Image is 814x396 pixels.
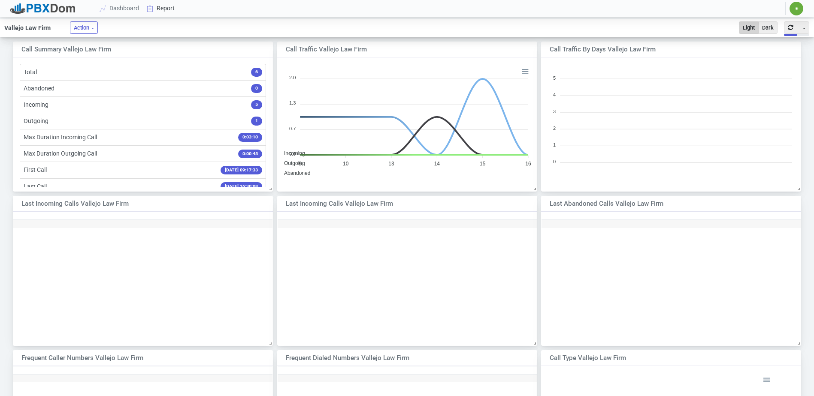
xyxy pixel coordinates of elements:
span: ✷ [795,6,799,11]
div: Call Traffic by Days Vallejo Law Firm [550,45,768,54]
span: Incoming [284,150,305,156]
button: ✷ [789,1,804,16]
li: Incoming [20,96,266,113]
div: Menu [763,375,770,382]
tspan: 13 [388,161,394,167]
tspan: 16 [525,161,531,167]
tspan: 9 [299,161,302,167]
li: Max Duration Incoming Call [20,129,266,146]
tspan: 14 [434,161,440,167]
span: [DATE] 16:30:08 [221,182,262,191]
tspan: 3 [553,108,556,114]
li: Outgoing [20,113,266,129]
tspan: 15 [480,161,486,167]
tspan: 0.0 [289,151,296,156]
span: 5 [251,100,262,109]
span: Abandoned [284,170,310,176]
li: Total [20,64,266,81]
tspan: 5 [553,75,556,80]
tspan: 1.3 [289,100,296,105]
tspan: 0.7 [289,126,296,131]
span: 0:00:45 [238,150,262,159]
div: Call Summary Vallejo Law Firm [21,45,240,54]
div: Call Type Vallejo Law Firm [550,353,768,363]
tspan: 2 [553,125,556,130]
li: First Call [20,162,266,178]
span: 1 [251,117,262,126]
div: Last Abandoned Calls Vallejo Law Firm [550,199,768,209]
li: Last Call [20,178,266,195]
span: 0:03:10 [238,133,262,142]
div: Call Traffic Vallejo Law Firm [286,45,504,54]
a: Dashboard [96,0,143,16]
tspan: 0 [553,159,556,164]
tspan: 4 [553,92,556,97]
div: Frequent Dialed Numbers Vallejo Law Firm [286,353,504,363]
div: Last Incoming Calls Vallejo Law Firm [21,199,240,209]
a: Report [143,0,179,16]
span: 0 [251,84,262,93]
button: Dark [758,21,778,34]
span: Outgoing [284,160,305,166]
button: Light [739,21,759,34]
span: [DATE] 09:17:33 [221,166,262,175]
li: Abandoned [20,80,266,97]
div: Menu [521,66,528,74]
button: Action [70,21,98,34]
span: 6 [251,68,262,77]
div: Frequent Caller Numbers Vallejo Law Firm [21,353,240,363]
div: Last Incoming Calls Vallejo Law Firm [286,199,504,209]
li: Max Duration Outgoing Call [20,145,266,162]
tspan: 2.0 [289,75,296,80]
tspan: 1 [553,142,556,147]
tspan: 10 [343,161,349,167]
